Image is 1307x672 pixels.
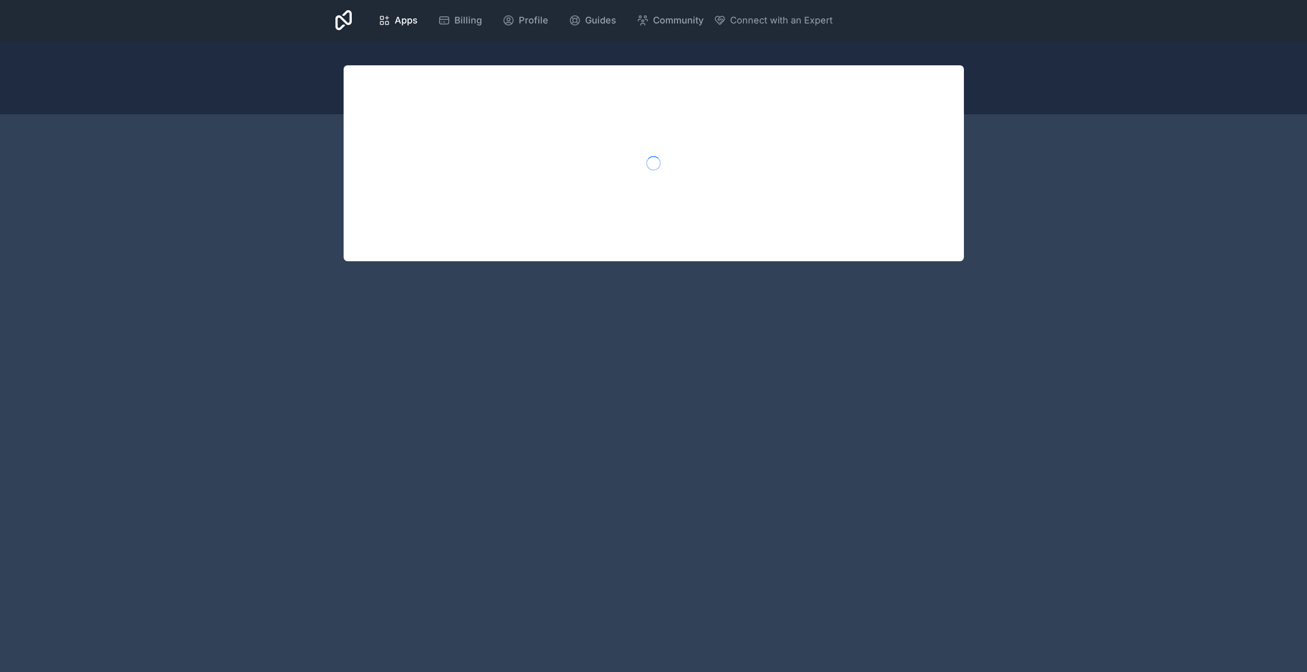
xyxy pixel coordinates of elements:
[585,13,616,28] span: Guides
[714,13,833,28] button: Connect with an Expert
[395,13,418,28] span: Apps
[494,9,556,32] a: Profile
[519,13,548,28] span: Profile
[430,9,490,32] a: Billing
[653,13,704,28] span: Community
[370,9,426,32] a: Apps
[561,9,624,32] a: Guides
[730,13,833,28] span: Connect with an Expert
[628,9,712,32] a: Community
[454,13,482,28] span: Billing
